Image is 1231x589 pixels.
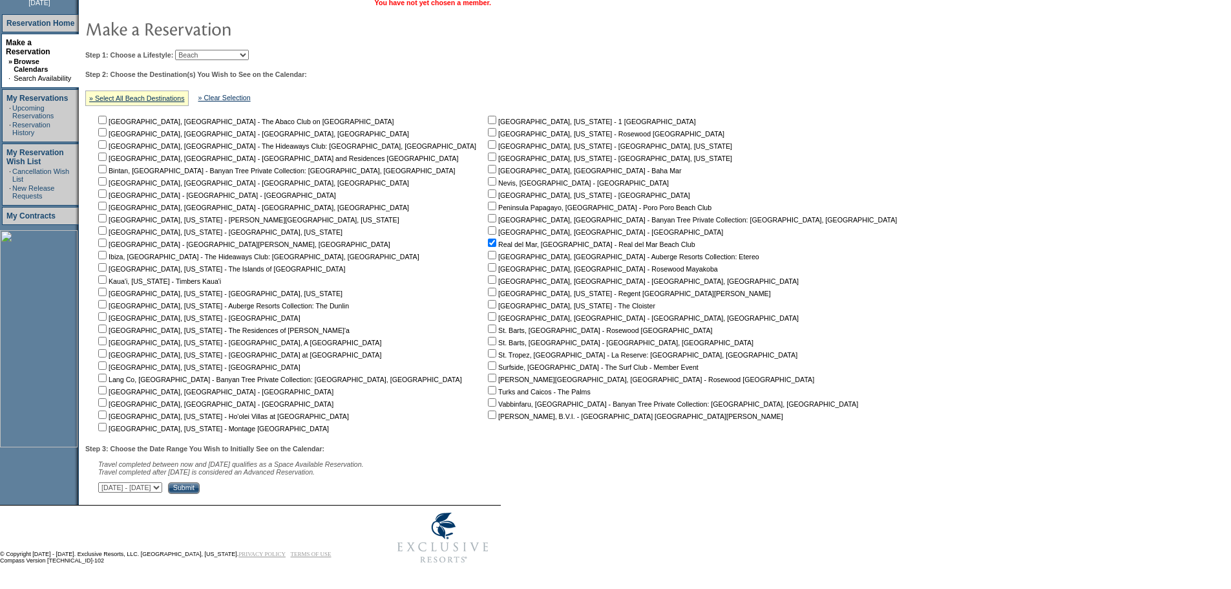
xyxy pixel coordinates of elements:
b: Step 2: Choose the Destination(s) You Wish to See on the Calendar: [85,70,307,78]
a: PRIVACY POLICY [238,551,286,557]
nobr: [PERSON_NAME][GEOGRAPHIC_DATA], [GEOGRAPHIC_DATA] - Rosewood [GEOGRAPHIC_DATA] [485,376,814,383]
nobr: [GEOGRAPHIC_DATA], [US_STATE] - Ho'olei Villas at [GEOGRAPHIC_DATA] [96,412,349,420]
a: Search Availability [14,74,71,82]
a: My Contracts [6,211,56,220]
nobr: [GEOGRAPHIC_DATA], [GEOGRAPHIC_DATA] - [GEOGRAPHIC_DATA], [GEOGRAPHIC_DATA] [485,314,799,322]
a: My Reservations [6,94,68,103]
b: Step 3: Choose the Date Range You Wish to Initially See on the Calendar: [85,445,324,453]
nobr: [GEOGRAPHIC_DATA], [US_STATE] - [GEOGRAPHIC_DATA], [US_STATE] [96,228,342,236]
nobr: [GEOGRAPHIC_DATA], [US_STATE] - The Islands of [GEOGRAPHIC_DATA] [96,265,345,273]
nobr: [GEOGRAPHIC_DATA], [US_STATE] - The Residences of [PERSON_NAME]'a [96,327,350,334]
nobr: [GEOGRAPHIC_DATA], [US_STATE] - Regent [GEOGRAPHIC_DATA][PERSON_NAME] [485,290,771,297]
img: pgTtlMakeReservation.gif [85,16,344,41]
nobr: Turks and Caicos - The Palms [485,388,591,396]
a: Upcoming Reservations [12,104,54,120]
a: Make a Reservation [6,38,50,56]
nobr: [GEOGRAPHIC_DATA] - [GEOGRAPHIC_DATA][PERSON_NAME], [GEOGRAPHIC_DATA] [96,241,390,248]
td: · [8,74,12,82]
nobr: [GEOGRAPHIC_DATA], [US_STATE] - [GEOGRAPHIC_DATA], [US_STATE] [96,290,342,297]
nobr: [GEOGRAPHIC_DATA], [US_STATE] - 1 [GEOGRAPHIC_DATA] [485,118,696,125]
nobr: Bintan, [GEOGRAPHIC_DATA] - Banyan Tree Private Collection: [GEOGRAPHIC_DATA], [GEOGRAPHIC_DATA] [96,167,456,175]
nobr: [GEOGRAPHIC_DATA], [GEOGRAPHIC_DATA] - [GEOGRAPHIC_DATA], [GEOGRAPHIC_DATA] [96,204,409,211]
a: » Clear Selection [198,94,251,102]
td: · [9,121,11,136]
nobr: Surfside, [GEOGRAPHIC_DATA] - The Surf Club - Member Event [485,363,699,371]
nobr: [GEOGRAPHIC_DATA], [US_STATE] - Auberge Resorts Collection: The Dunlin [96,302,349,310]
nobr: [GEOGRAPHIC_DATA], [US_STATE] - [GEOGRAPHIC_DATA], [US_STATE] [485,142,732,150]
nobr: [GEOGRAPHIC_DATA], [US_STATE] - Montage [GEOGRAPHIC_DATA] [96,425,329,433]
a: Reservation History [12,121,50,136]
td: · [9,167,11,183]
nobr: [GEOGRAPHIC_DATA], [GEOGRAPHIC_DATA] - [GEOGRAPHIC_DATA], [GEOGRAPHIC_DATA] [96,179,409,187]
nobr: [GEOGRAPHIC_DATA], [GEOGRAPHIC_DATA] - The Hideaways Club: [GEOGRAPHIC_DATA], [GEOGRAPHIC_DATA] [96,142,476,150]
nobr: [GEOGRAPHIC_DATA], [US_STATE] - [GEOGRAPHIC_DATA] [485,191,690,199]
nobr: [GEOGRAPHIC_DATA] - [GEOGRAPHIC_DATA] - [GEOGRAPHIC_DATA] [96,191,336,199]
nobr: St. Barts, [GEOGRAPHIC_DATA] - [GEOGRAPHIC_DATA], [GEOGRAPHIC_DATA] [485,339,753,347]
td: · [9,104,11,120]
nobr: Nevis, [GEOGRAPHIC_DATA] - [GEOGRAPHIC_DATA] [485,179,669,187]
nobr: [PERSON_NAME], B.V.I. - [GEOGRAPHIC_DATA] [GEOGRAPHIC_DATA][PERSON_NAME] [485,412,783,420]
nobr: [GEOGRAPHIC_DATA], [US_STATE] - Rosewood [GEOGRAPHIC_DATA] [485,130,724,138]
td: · [9,184,11,200]
nobr: [GEOGRAPHIC_DATA], [US_STATE] - [GEOGRAPHIC_DATA], A [GEOGRAPHIC_DATA] [96,339,381,347]
a: » Select All Beach Destinations [89,94,185,102]
a: Cancellation Wish List [12,167,69,183]
nobr: [GEOGRAPHIC_DATA], [GEOGRAPHIC_DATA] - [GEOGRAPHIC_DATA] [96,400,333,408]
nobr: Kaua'i, [US_STATE] - Timbers Kaua'i [96,277,221,285]
nobr: [GEOGRAPHIC_DATA], [GEOGRAPHIC_DATA] - Banyan Tree Private Collection: [GEOGRAPHIC_DATA], [GEOGRA... [485,216,897,224]
a: TERMS OF USE [291,551,331,557]
nobr: [GEOGRAPHIC_DATA], [US_STATE] - [GEOGRAPHIC_DATA] [96,363,300,371]
a: My Reservation Wish List [6,148,64,166]
b: » [8,58,12,65]
nobr: St. Barts, [GEOGRAPHIC_DATA] - Rosewood [GEOGRAPHIC_DATA] [485,327,712,334]
img: Exclusive Resorts [385,506,501,570]
nobr: Travel completed after [DATE] is considered an Advanced Reservation. [98,468,315,476]
nobr: [GEOGRAPHIC_DATA], [US_STATE] - [GEOGRAPHIC_DATA] at [GEOGRAPHIC_DATA] [96,351,381,359]
nobr: [GEOGRAPHIC_DATA], [GEOGRAPHIC_DATA] - Rosewood Mayakoba [485,265,718,273]
nobr: [GEOGRAPHIC_DATA], [US_STATE] - [GEOGRAPHIC_DATA], [US_STATE] [485,155,732,162]
nobr: [GEOGRAPHIC_DATA], [GEOGRAPHIC_DATA] - Auberge Resorts Collection: Etereo [485,253,759,261]
nobr: Real del Mar, [GEOGRAPHIC_DATA] - Real del Mar Beach Club [485,241,695,248]
a: New Release Requests [12,184,54,200]
nobr: [GEOGRAPHIC_DATA], [GEOGRAPHIC_DATA] - [GEOGRAPHIC_DATA] and Residences [GEOGRAPHIC_DATA] [96,155,458,162]
span: Travel completed between now and [DATE] qualifies as a Space Available Reservation. [98,460,364,468]
a: Browse Calendars [14,58,48,73]
b: Step 1: Choose a Lifestyle: [85,51,173,59]
nobr: [GEOGRAPHIC_DATA], [US_STATE] - The Cloister [485,302,655,310]
nobr: [GEOGRAPHIC_DATA], [GEOGRAPHIC_DATA] - [GEOGRAPHIC_DATA], [GEOGRAPHIC_DATA] [96,130,409,138]
nobr: [GEOGRAPHIC_DATA], [GEOGRAPHIC_DATA] - Baha Mar [485,167,681,175]
nobr: [GEOGRAPHIC_DATA], [US_STATE] - [PERSON_NAME][GEOGRAPHIC_DATA], [US_STATE] [96,216,399,224]
nobr: Peninsula Papagayo, [GEOGRAPHIC_DATA] - Poro Poro Beach Club [485,204,711,211]
nobr: [GEOGRAPHIC_DATA], [US_STATE] - [GEOGRAPHIC_DATA] [96,314,300,322]
nobr: St. Tropez, [GEOGRAPHIC_DATA] - La Reserve: [GEOGRAPHIC_DATA], [GEOGRAPHIC_DATA] [485,351,797,359]
nobr: [GEOGRAPHIC_DATA], [GEOGRAPHIC_DATA] - [GEOGRAPHIC_DATA] [485,228,723,236]
nobr: Vabbinfaru, [GEOGRAPHIC_DATA] - Banyan Tree Private Collection: [GEOGRAPHIC_DATA], [GEOGRAPHIC_DATA] [485,400,858,408]
nobr: Ibiza, [GEOGRAPHIC_DATA] - The Hideaways Club: [GEOGRAPHIC_DATA], [GEOGRAPHIC_DATA] [96,253,419,261]
nobr: [GEOGRAPHIC_DATA], [GEOGRAPHIC_DATA] - [GEOGRAPHIC_DATA], [GEOGRAPHIC_DATA] [485,277,799,285]
input: Submit [168,482,200,494]
nobr: Lang Co, [GEOGRAPHIC_DATA] - Banyan Tree Private Collection: [GEOGRAPHIC_DATA], [GEOGRAPHIC_DATA] [96,376,462,383]
nobr: [GEOGRAPHIC_DATA], [GEOGRAPHIC_DATA] - [GEOGRAPHIC_DATA] [96,388,333,396]
a: Reservation Home [6,19,74,28]
nobr: [GEOGRAPHIC_DATA], [GEOGRAPHIC_DATA] - The Abaco Club on [GEOGRAPHIC_DATA] [96,118,394,125]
